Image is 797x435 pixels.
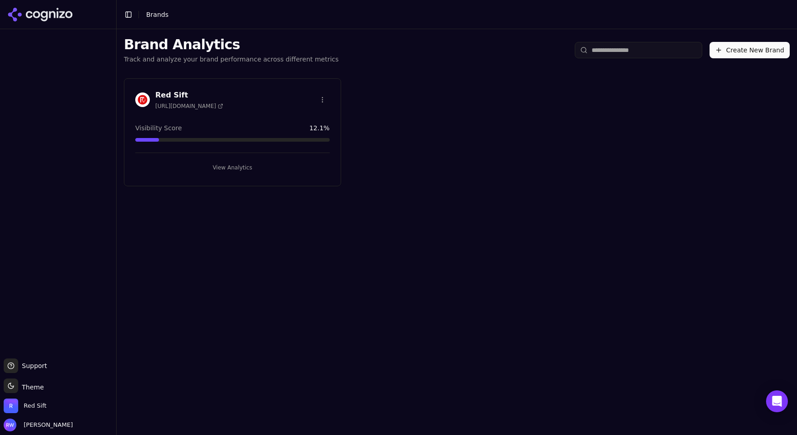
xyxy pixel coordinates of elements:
[4,419,73,431] button: Open user button
[18,361,47,370] span: Support
[135,160,330,175] button: View Analytics
[24,402,46,410] span: Red Sift
[309,123,329,133] span: 12.1 %
[135,92,150,107] img: Red Sift
[4,399,46,413] button: Open organization switcher
[18,384,44,391] span: Theme
[710,42,790,58] button: Create New Brand
[155,102,223,110] span: [URL][DOMAIN_NAME]
[146,10,169,19] nav: breadcrumb
[4,399,18,413] img: Red Sift
[124,36,339,53] h1: Brand Analytics
[766,390,788,412] div: Open Intercom Messenger
[124,55,339,64] p: Track and analyze your brand performance across different metrics
[135,123,182,133] span: Visibility Score
[146,11,169,18] span: Brands
[155,90,223,101] h3: Red Sift
[4,419,16,431] img: Rebecca Warren
[20,421,73,429] span: [PERSON_NAME]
